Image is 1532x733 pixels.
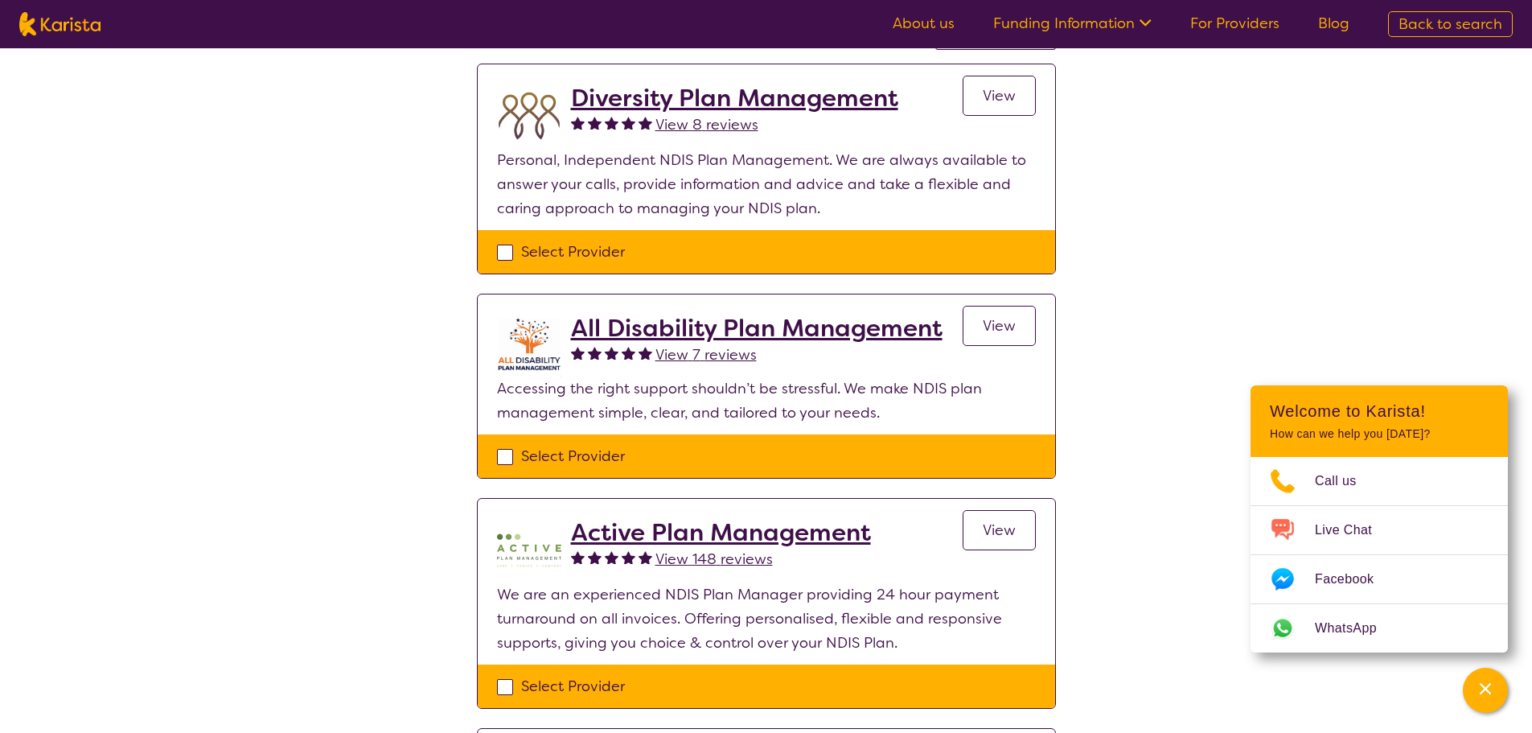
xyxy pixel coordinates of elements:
span: Call us [1315,469,1376,493]
img: fullstar [588,346,602,360]
img: fullstar [588,550,602,564]
span: View [983,316,1016,336]
span: View 148 reviews [655,550,773,569]
a: Blog [1318,14,1349,33]
img: fullstar [639,346,652,360]
a: View [963,306,1036,346]
img: fullstar [622,346,635,360]
img: fullstar [571,116,585,130]
a: Back to search [1388,11,1513,37]
span: View 8 reviews [655,115,758,134]
a: Funding Information [993,14,1152,33]
a: View [963,76,1036,116]
span: View [983,86,1016,105]
img: fullstar [605,550,618,564]
img: fullstar [622,550,635,564]
p: Accessing the right support shouldn’t be stressful. We make NDIS plan management simple, clear, a... [497,377,1036,425]
img: Karista logo [19,12,101,36]
a: View 7 reviews [655,343,757,367]
span: View [983,521,1016,540]
a: All Disability Plan Management [571,314,943,343]
ul: Choose channel [1251,457,1508,653]
a: About us [893,14,955,33]
img: fullstar [588,116,602,130]
img: fullstar [571,550,585,564]
h2: Welcome to Karista! [1270,402,1489,421]
p: How can we help you [DATE]? [1270,427,1489,441]
img: fullstar [639,116,652,130]
img: fullstar [622,116,635,130]
a: For Providers [1190,14,1279,33]
img: duqvjtfkvnzb31ymex15.png [497,84,561,148]
a: Active Plan Management [571,518,871,547]
img: fullstar [605,346,618,360]
span: View 7 reviews [655,345,757,364]
span: Facebook [1315,567,1393,591]
span: Live Chat [1315,518,1391,542]
img: pypzb5qm7jexfhutod0x.png [497,518,561,583]
a: Diversity Plan Management [571,84,898,113]
img: fullstar [605,116,618,130]
img: fullstar [571,346,585,360]
p: We are an experienced NDIS Plan Manager providing 24 hour payment turnaround on all invoices. Off... [497,583,1036,655]
a: View 148 reviews [655,547,773,571]
p: Personal, Independent NDIS Plan Management. We are always available to answer your calls, provide... [497,148,1036,220]
a: View 8 reviews [655,113,758,137]
img: at5vqv0lot2lggohlylh.jpg [497,314,561,377]
img: fullstar [639,550,652,564]
span: WhatsApp [1315,616,1396,640]
a: View [963,510,1036,550]
a: Web link opens in a new tab. [1251,604,1508,653]
span: Back to search [1399,14,1502,34]
button: Channel Menu [1463,668,1508,713]
div: Channel Menu [1251,385,1508,653]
